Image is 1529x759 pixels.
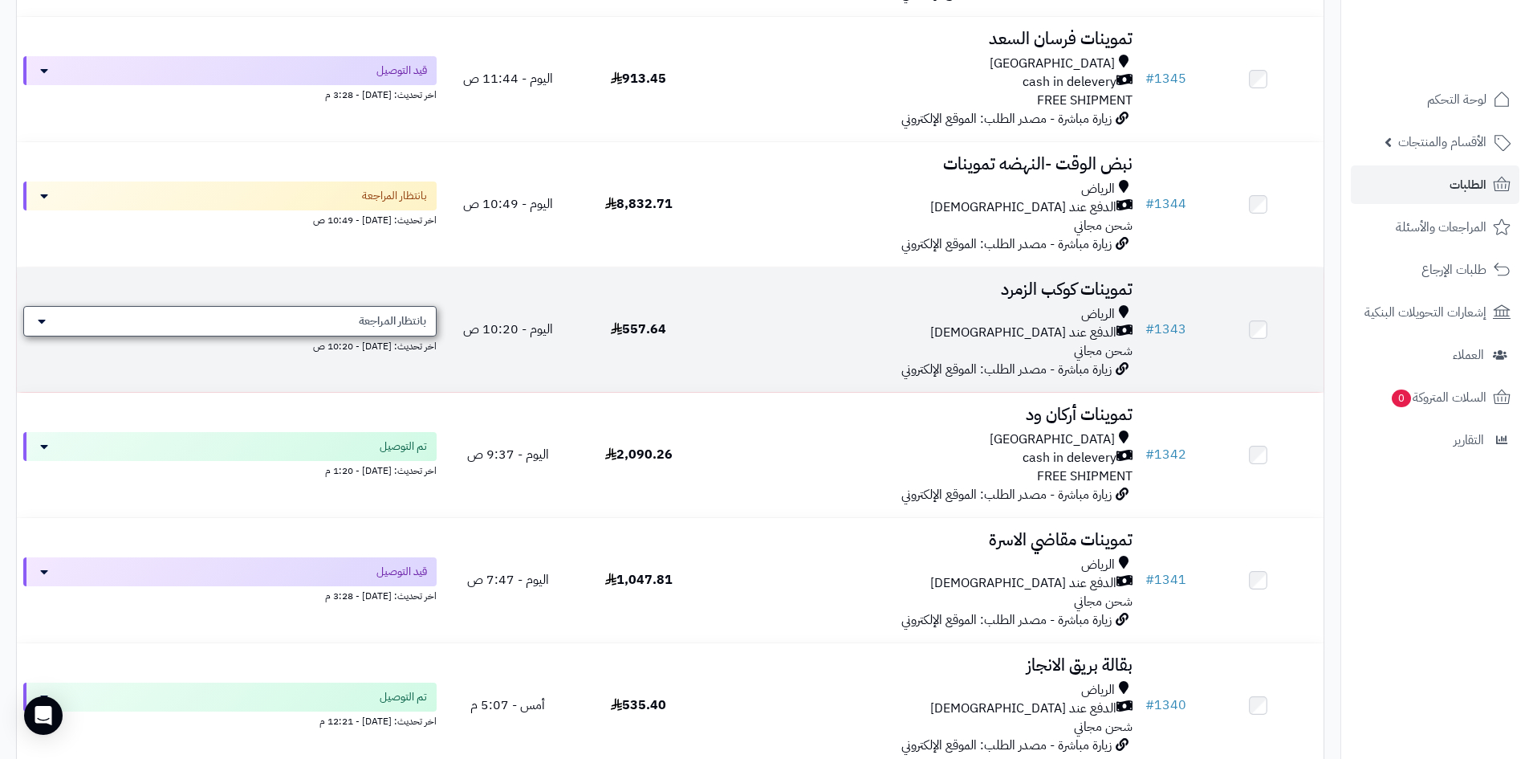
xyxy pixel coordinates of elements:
[376,564,427,580] span: قيد التوصيل
[1037,91,1133,110] span: FREE SHIPMENT
[467,570,549,590] span: اليوم - 7:47 ص
[463,320,553,339] span: اليوم - 10:20 ص
[380,689,427,705] span: تم التوصيل
[1427,88,1486,111] span: لوحة التحكم
[1364,301,1486,324] span: إشعارات التحويلات البنكية
[380,439,427,455] span: تم التوصيل
[710,656,1133,675] h3: بقالة بريق الانجاز
[1145,194,1154,214] span: #
[23,712,437,728] div: اخر تحديث: [DATE] - 12:21 م
[1351,80,1519,119] a: لوحة التحكم
[930,700,1116,718] span: الدفع عند [DEMOGRAPHIC_DATA]
[1145,320,1186,339] a: #1343
[1390,386,1486,409] span: السلات المتروكة
[23,461,437,478] div: اخر تحديث: [DATE] - 1:20 م
[1023,449,1116,467] span: cash in delevery
[470,696,545,715] span: أمس - 5:07 م
[710,30,1133,48] h3: تموينات فرسان السعد
[1037,467,1133,486] span: FREE SHIPMENT
[930,198,1116,217] span: الدفع عند [DEMOGRAPHIC_DATA]
[1420,13,1514,47] img: logo-2.png
[463,194,553,214] span: اليوم - 10:49 ص
[1351,378,1519,417] a: السلات المتروكة0
[710,155,1133,173] h3: نبض الوقت -النهضه تموينات
[1074,592,1133,611] span: شحن مجاني
[1351,336,1519,374] a: العملاء
[901,610,1112,630] span: زيارة مباشرة - مصدر الطلب: الموقع الإلكتروني
[376,63,427,79] span: قيد التوصيل
[1074,717,1133,737] span: شحن مجاني
[710,280,1133,299] h3: تموينات كوكب الزمرد
[901,360,1112,379] span: زيارة مباشرة - مصدر الطلب: الموقع الإلكتروني
[1145,445,1154,464] span: #
[901,736,1112,755] span: زيارة مباشرة - مصدر الطلب: الموقع الإلكتروني
[24,696,63,735] div: Open Intercom Messenger
[1074,341,1133,361] span: شحن مجاني
[1145,696,1186,715] a: #1340
[710,406,1133,424] h3: تموينات أركان ود
[901,485,1112,504] span: زيارة مباشرة - مصدر الطلب: الموقع الإلكتروني
[1454,429,1484,451] span: التقارير
[1074,216,1133,235] span: شحن مجاني
[901,235,1112,254] span: زيارة مباشرة - مصدر الطلب: الموقع الإلكتروني
[1145,570,1154,590] span: #
[611,696,666,715] span: 535.40
[1453,344,1484,366] span: العملاء
[362,188,427,204] span: بانتظار المراجعة
[1145,69,1186,88] a: #1345
[1351,421,1519,459] a: التقارير
[463,69,553,88] span: اليوم - 11:44 ص
[1398,131,1486,153] span: الأقسام والمنتجات
[1081,556,1115,574] span: الرياض
[990,55,1115,73] span: [GEOGRAPHIC_DATA]
[23,210,437,227] div: اخر تحديث: [DATE] - 10:49 ص
[1081,681,1115,700] span: الرياض
[1351,293,1519,332] a: إشعارات التحويلات البنكية
[1145,69,1154,88] span: #
[605,445,673,464] span: 2,090.26
[930,574,1116,593] span: الدفع عند [DEMOGRAPHIC_DATA]
[1421,259,1486,281] span: طلبات الإرجاع
[1351,208,1519,247] a: المراجعات والأسئلة
[1396,216,1486,239] span: المراجعات والأسئلة
[467,445,549,464] span: اليوم - 9:37 ص
[1145,570,1186,590] a: #1341
[1351,165,1519,204] a: الطلبات
[1145,194,1186,214] a: #1344
[1081,305,1115,324] span: الرياض
[1145,445,1186,464] a: #1342
[1450,173,1486,196] span: الطلبات
[605,194,673,214] span: 8,832.71
[23,85,437,102] div: اخر تحديث: [DATE] - 3:28 م
[1145,696,1154,715] span: #
[23,586,437,603] div: اخر تحديث: [DATE] - 3:28 م
[901,109,1112,129] span: زيارة مباشرة - مصدر الطلب: الموقع الإلكتروني
[611,320,666,339] span: 557.64
[1145,320,1154,339] span: #
[611,69,666,88] span: 913.45
[710,531,1133,549] h3: تموينات مقاضي الاسرة
[1023,73,1116,92] span: cash in delevery
[359,313,426,329] span: بانتظار المراجعة
[1081,180,1115,198] span: الرياض
[605,570,673,590] span: 1,047.81
[930,324,1116,342] span: الدفع عند [DEMOGRAPHIC_DATA]
[990,431,1115,449] span: [GEOGRAPHIC_DATA]
[23,337,437,353] div: اخر تحديث: [DATE] - 10:20 ص
[1351,251,1519,289] a: طلبات الإرجاع
[1391,389,1412,408] span: 0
